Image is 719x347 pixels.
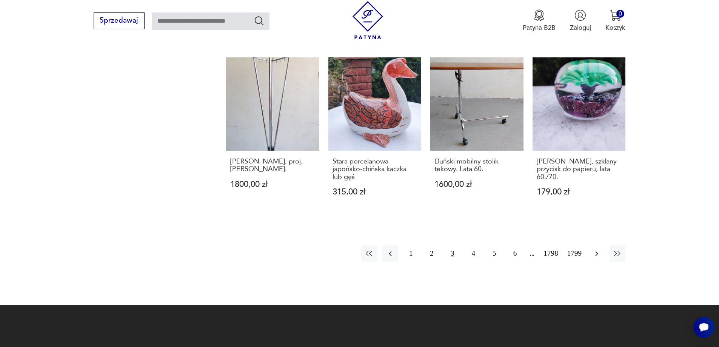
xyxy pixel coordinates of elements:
img: Ikona koszyka [610,9,621,21]
a: Murano, szklany przycisk do papieru, lata 60./70.[PERSON_NAME], szklany przycisk do papieru, lata... [533,57,626,214]
button: 1799 [565,245,584,262]
p: 1800,00 zł [230,180,315,188]
p: Koszyk [605,23,625,32]
a: Stara porcelanowa japońsko-chińska kaczka lub gęśStara porcelanowa japońsko-chińska kaczka lub gę... [328,57,422,214]
button: 0Koszyk [605,9,625,32]
a: Wieszak Bauhaus, proj. Willy Van der Meeren.[PERSON_NAME], proj. [PERSON_NAME].1800,00 zł [226,57,319,214]
button: 1 [403,245,419,262]
button: 1798 [541,245,560,262]
p: 1600,00 zł [434,180,519,188]
button: 5 [486,245,502,262]
iframe: Smartsupp widget button [693,317,714,338]
img: Patyna - sklep z meblami i dekoracjami vintage [349,1,387,39]
button: Sprzedawaj [94,12,145,29]
button: 6 [507,245,523,262]
p: Zaloguj [570,23,591,32]
img: Ikonka użytkownika [574,9,586,21]
h3: Stara porcelanowa japońsko-chińska kaczka lub gęś [333,158,417,181]
h3: [PERSON_NAME], proj. [PERSON_NAME]. [230,158,315,173]
div: 0 [616,10,624,18]
img: Ikona medalu [533,9,545,21]
p: 179,00 zł [537,188,622,196]
button: Patyna B2B [523,9,556,32]
p: Patyna B2B [523,23,556,32]
button: Zaloguj [570,9,591,32]
button: Szukaj [254,15,265,26]
button: 2 [423,245,440,262]
p: 315,00 zł [333,188,417,196]
a: Duński mobilny stolik tekowy. Lata 60.Duński mobilny stolik tekowy. Lata 60.1600,00 zł [430,57,523,214]
h3: [PERSON_NAME], szklany przycisk do papieru, lata 60./70. [537,158,622,181]
button: 3 [444,245,460,262]
a: Sprzedawaj [94,18,145,24]
a: Ikona medaluPatyna B2B [523,9,556,32]
button: 4 [465,245,482,262]
h3: Duński mobilny stolik tekowy. Lata 60. [434,158,519,173]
